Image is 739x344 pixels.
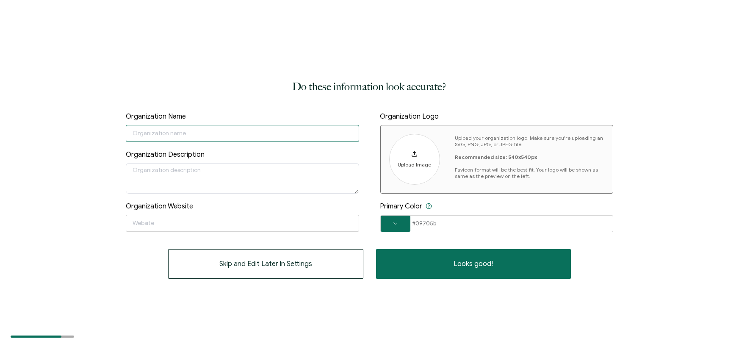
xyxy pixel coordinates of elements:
[376,249,571,279] button: Looks good!
[293,78,447,95] h1: Do these information look accurate?
[455,135,605,179] p: Upload your organization logo. Make sure you're uploading an SVG, PNG, JPG, or JPEG file. Favicon...
[126,112,186,121] span: Organization Name
[455,154,537,160] b: Recommended size: 540x540px
[219,261,312,267] span: Skip and Edit Later in Settings
[454,261,493,267] span: Looks good!
[126,215,359,232] input: Website
[380,112,439,121] span: Organization Logo
[398,161,431,168] span: Upload Image
[697,303,739,344] iframe: Chat Widget
[126,125,359,142] input: Organization name
[126,202,193,211] span: Organization Website
[168,249,363,279] button: Skip and Edit Later in Settings
[126,150,205,159] span: Organization Description
[380,215,614,232] input: HEX Code
[380,202,423,211] span: Primary Color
